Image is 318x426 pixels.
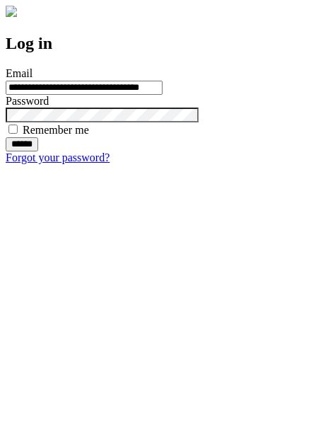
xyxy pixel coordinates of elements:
[6,34,312,53] h2: Log in
[6,67,33,79] label: Email
[23,124,89,136] label: Remember me
[6,95,49,107] label: Password
[6,151,110,163] a: Forgot your password?
[6,6,17,17] img: logo-4e3dc11c47720685a147b03b5a06dd966a58ff35d612b21f08c02c0306f2b779.png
